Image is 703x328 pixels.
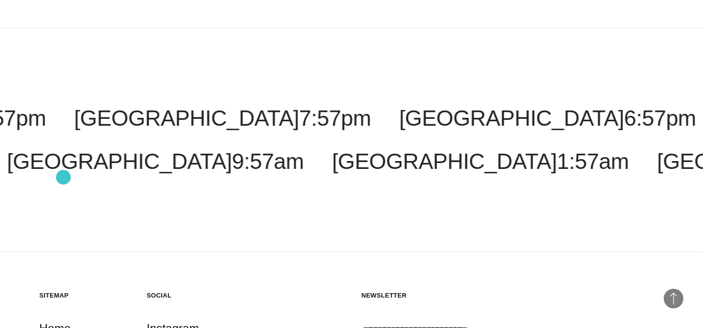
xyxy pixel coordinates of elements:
span: 6:57pm [624,106,696,130]
a: [GEOGRAPHIC_DATA]7:57pm [74,106,371,130]
h5: Social [147,291,235,300]
span: 7:57pm [299,106,371,130]
span: 1:57am [557,149,629,173]
button: Back to Top [664,289,683,308]
span: 9:57am [232,149,304,173]
h5: Newsletter [361,291,664,300]
h5: Sitemap [39,291,127,300]
a: [GEOGRAPHIC_DATA]1:57am [332,149,629,173]
a: [GEOGRAPHIC_DATA]9:57am [7,149,304,173]
a: [GEOGRAPHIC_DATA]6:57pm [399,106,696,130]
